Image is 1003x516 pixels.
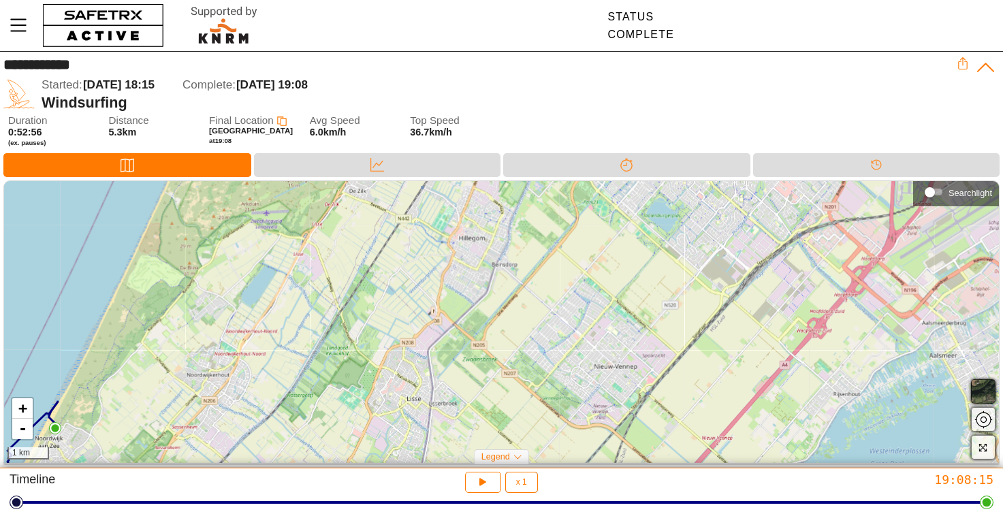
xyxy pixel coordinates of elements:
[42,78,82,91] span: Started:
[12,398,33,419] a: Zoom in
[209,127,293,135] span: [GEOGRAPHIC_DATA]
[209,114,274,126] span: Final Location
[607,11,674,23] div: Status
[410,115,497,127] span: Top Speed
[3,153,251,177] div: Map
[42,94,957,112] div: Windsurfing
[7,447,49,459] div: 1 km
[753,153,1000,177] div: Timeline
[310,115,397,127] span: Avg Speed
[175,3,273,48] img: RescueLogo.svg
[254,153,501,177] div: Data
[920,182,992,202] div: Searchlight
[607,29,674,41] div: Complete
[49,422,61,434] img: PathEnd.svg
[10,472,334,493] div: Timeline
[8,139,95,147] span: (ex. pauses)
[109,127,137,138] span: 5.3km
[516,478,527,486] span: x 1
[669,472,993,487] div: 19:08:15
[8,115,95,127] span: Duration
[109,115,196,127] span: Distance
[410,127,452,138] span: 36.7km/h
[503,153,750,177] div: Splits
[83,78,155,91] span: [DATE] 18:15
[12,419,33,439] a: Zoom out
[505,472,538,493] button: x 1
[8,127,42,138] span: 0:52:56
[481,452,510,462] span: Legend
[209,137,232,144] span: at 19:08
[182,78,236,91] span: Complete:
[310,127,347,138] span: 6.0km/h
[236,78,308,91] span: [DATE] 19:08
[3,78,35,110] img: WIND_SURFING.svg
[949,188,992,198] div: Searchlight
